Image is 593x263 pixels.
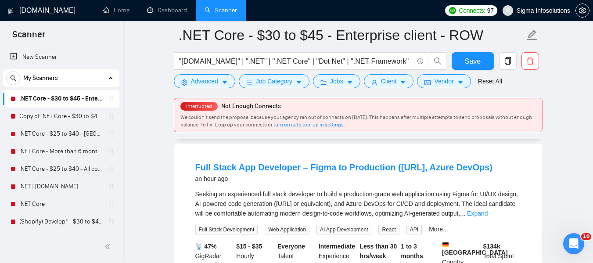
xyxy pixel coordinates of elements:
[108,95,115,102] span: holder
[179,56,413,67] input: Search Freelance Jobs...
[381,76,397,86] span: Client
[522,57,539,65] span: delete
[459,6,485,15] span: Connects:
[401,243,423,259] b: 1 to 3 months
[265,225,309,234] span: Web Application
[424,79,431,86] span: idcard
[526,29,538,41] span: edit
[576,7,589,14] span: setting
[19,160,103,178] a: .NET Core - $25 to $40 - All continents
[575,4,589,18] button: setting
[7,75,20,81] span: search
[222,79,228,86] span: caret-down
[487,6,494,15] span: 97
[19,195,103,213] a: .NET Core
[180,114,532,128] span: We couldn’t send the proposal because your agency ran out of connects on [DATE]. This happens aft...
[108,130,115,137] span: holder
[7,4,14,18] img: logo
[364,74,414,88] button: userClientcaret-down
[313,74,360,88] button: folderJobscaret-down
[19,108,103,125] a: Copy of .NET Core - $30 to $45 - Enterprise client - ROW
[429,52,446,70] button: search
[23,69,58,87] span: My Scanners
[195,173,492,184] div: an hour ago
[3,48,119,66] li: New Scanner
[19,143,103,160] a: .NET Core - More than 6 months of work
[505,7,511,14] span: user
[195,243,217,250] b: 📡 47%
[191,76,218,86] span: Advanced
[429,226,448,233] a: More...
[174,74,235,88] button: settingAdvancedcaret-down
[316,225,371,234] span: AI App Development
[108,201,115,208] span: holder
[10,48,112,66] a: New Scanner
[500,57,516,65] span: copy
[296,79,302,86] span: caret-down
[273,122,345,128] a: turn on auto top-up in settings.
[575,7,589,14] a: setting
[103,7,129,14] a: homeHome
[147,7,187,14] a: dashboardDashboard
[360,243,397,259] b: Less than 30 hrs/week
[400,79,406,86] span: caret-down
[205,7,237,14] a: searchScanner
[221,102,281,110] span: Not Enough Connects
[19,125,103,143] a: .NET Core - $25 to $40 - [GEOGRAPHIC_DATA] and [GEOGRAPHIC_DATA]
[417,74,471,88] button: idcardVendorcaret-down
[483,243,500,250] b: $ 134k
[521,52,539,70] button: delete
[183,103,215,109] span: Interrupted
[6,71,20,85] button: search
[460,210,465,217] span: ...
[108,113,115,120] span: holder
[108,218,115,225] span: holder
[452,52,494,70] button: Save
[277,243,305,250] b: Everyone
[239,74,309,88] button: barsJob Categorycaret-down
[246,79,252,86] span: bars
[195,162,492,172] a: Full Stack App Developer – Figma to Production ([URL], Azure DevOps)
[19,90,103,108] a: .NET Core - $30 to $45 - Enterprise client - ROW
[467,210,488,217] a: Expand
[581,233,591,240] span: 10
[195,225,258,234] span: Full Stack Development
[442,241,508,256] b: [GEOGRAPHIC_DATA]
[330,76,343,86] span: Jobs
[195,189,521,218] div: Seeking an experienced full stack developer to build a production-grade web application using Fig...
[320,79,327,86] span: folder
[449,7,456,14] img: upwork-logo.png
[347,79,353,86] span: caret-down
[19,213,103,231] a: (Shopify) Develop* - $30 to $45 Enterprise
[19,178,103,195] a: .NET | [DOMAIN_NAME]
[104,242,113,251] span: double-left
[5,28,52,47] span: Scanner
[371,79,377,86] span: user
[181,79,187,86] span: setting
[429,57,446,65] span: search
[417,58,423,64] span: info-circle
[108,183,115,190] span: holder
[319,243,355,250] b: Intermediate
[499,52,517,70] button: copy
[478,76,502,86] a: Reset All
[179,24,525,46] input: Scanner name...
[563,233,584,254] iframe: Intercom live chat
[465,56,481,67] span: Save
[406,225,422,234] span: API
[236,243,262,250] b: $15 - $35
[256,76,292,86] span: Job Category
[19,231,103,248] a: (Shopify) (Develop*) - $25 to $40 - [GEOGRAPHIC_DATA] and Ocenia
[378,225,399,234] span: React
[457,79,464,86] span: caret-down
[442,241,449,248] img: 🇩🇪
[108,148,115,155] span: holder
[434,76,453,86] span: Vendor
[108,166,115,173] span: holder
